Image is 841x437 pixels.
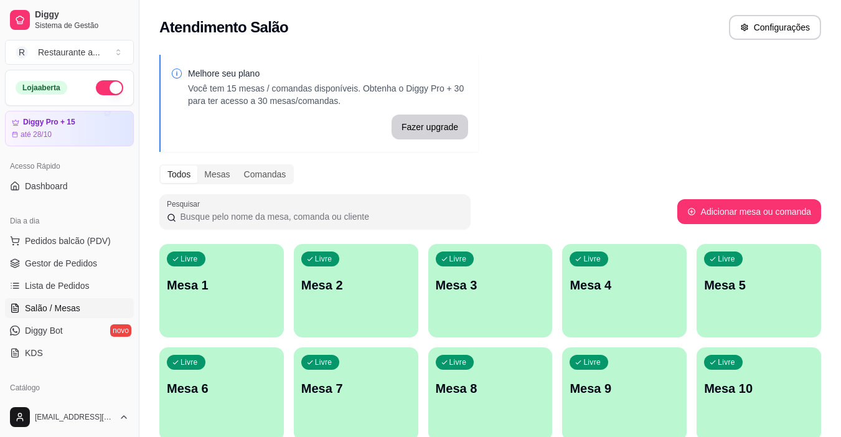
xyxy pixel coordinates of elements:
span: Pedidos balcão (PDV) [25,235,111,247]
button: LivreMesa 1 [159,244,284,337]
span: [EMAIL_ADDRESS][DOMAIN_NAME] [35,412,114,422]
div: Loja aberta [16,81,67,95]
div: Acesso Rápido [5,156,134,176]
span: KDS [25,347,43,359]
div: Dia a dia [5,211,134,231]
p: Mesa 1 [167,276,276,294]
label: Pesquisar [167,199,204,209]
p: Mesa 5 [704,276,814,294]
button: Fazer upgrade [392,115,468,139]
span: Salão / Mesas [25,302,80,314]
p: Mesa 8 [436,380,545,397]
p: Mesa 7 [301,380,411,397]
span: Gestor de Pedidos [25,257,97,270]
span: Diggy Bot [25,324,63,337]
p: Livre [181,254,198,264]
span: R [16,46,28,59]
p: Livre [315,254,332,264]
p: Livre [718,357,735,367]
p: Livre [181,357,198,367]
button: Alterar Status [96,80,123,95]
button: LivreMesa 3 [428,244,553,337]
a: Salão / Mesas [5,298,134,318]
a: Gestor de Pedidos [5,253,134,273]
a: KDS [5,343,134,363]
h2: Atendimento Salão [159,17,288,37]
button: LivreMesa 2 [294,244,418,337]
span: Lista de Pedidos [25,280,90,292]
p: Mesa 2 [301,276,411,294]
a: Diggy Botnovo [5,321,134,341]
div: Todos [161,166,197,183]
a: Lista de Pedidos [5,276,134,296]
p: Livre [583,254,601,264]
span: Dashboard [25,180,68,192]
span: Sistema de Gestão [35,21,129,31]
p: Melhore seu plano [188,67,468,80]
a: DiggySistema de Gestão [5,5,134,35]
a: Dashboard [5,176,134,196]
a: Diggy Pro + 15até 28/10 [5,111,134,146]
button: LivreMesa 5 [697,244,821,337]
p: Mesa 9 [570,380,679,397]
button: Pedidos balcão (PDV) [5,231,134,251]
p: Livre [449,254,467,264]
p: Mesa 3 [436,276,545,294]
div: Restaurante a ... [38,46,100,59]
button: LivreMesa 4 [562,244,687,337]
button: Configurações [729,15,821,40]
p: Livre [315,357,332,367]
article: Diggy Pro + 15 [23,118,75,127]
button: Adicionar mesa ou comanda [677,199,821,224]
p: Você tem 15 mesas / comandas disponíveis. Obtenha o Diggy Pro + 30 para ter acesso a 30 mesas/com... [188,82,468,107]
button: [EMAIL_ADDRESS][DOMAIN_NAME] [5,402,134,432]
p: Mesa 10 [704,380,814,397]
div: Mesas [197,166,237,183]
p: Livre [718,254,735,264]
p: Mesa 4 [570,276,679,294]
input: Pesquisar [176,210,463,223]
span: Diggy [35,9,129,21]
p: Livre [583,357,601,367]
p: Livre [449,357,467,367]
button: Select a team [5,40,134,65]
p: Mesa 6 [167,380,276,397]
article: até 28/10 [21,129,52,139]
div: Catálogo [5,378,134,398]
div: Comandas [237,166,293,183]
